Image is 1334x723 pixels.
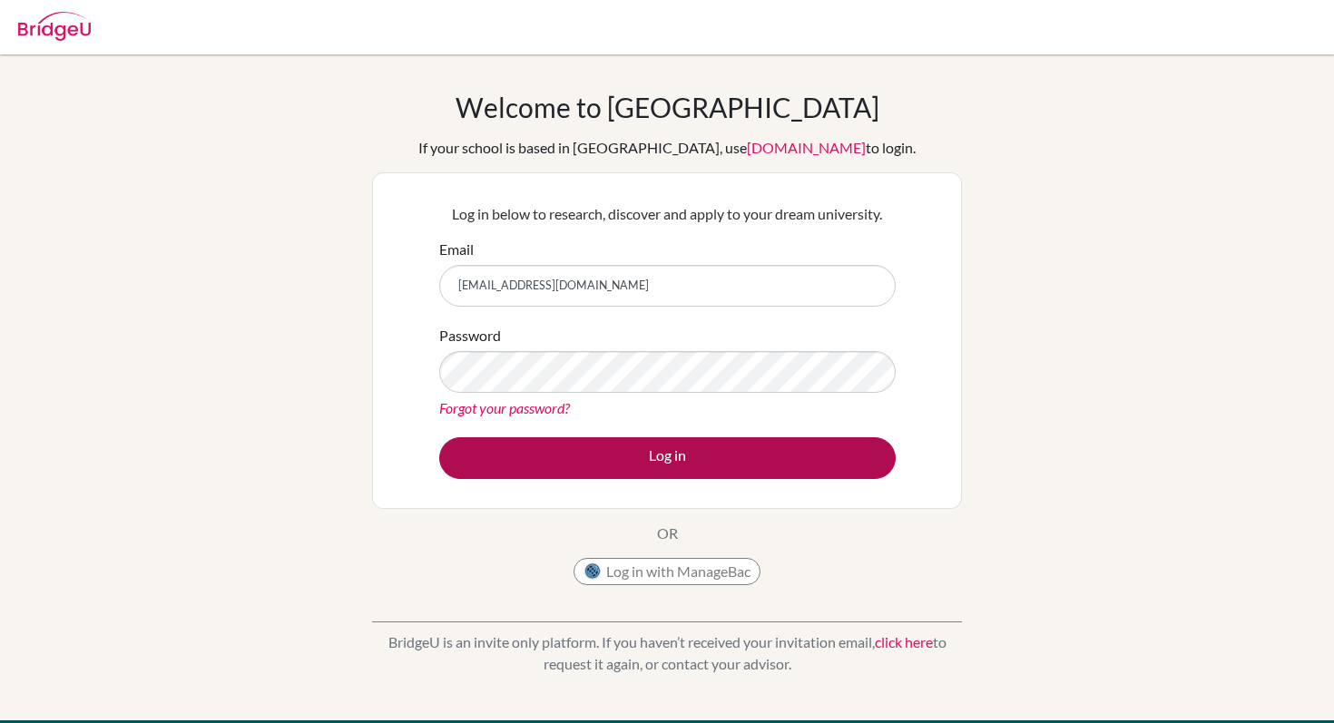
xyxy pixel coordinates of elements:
[875,633,933,650] a: click here
[439,437,896,479] button: Log in
[439,325,501,347] label: Password
[747,139,866,156] a: [DOMAIN_NAME]
[456,91,879,123] h1: Welcome to [GEOGRAPHIC_DATA]
[574,558,760,585] button: Log in with ManageBac
[439,399,570,416] a: Forgot your password?
[439,203,896,225] p: Log in below to research, discover and apply to your dream university.
[439,239,474,260] label: Email
[657,523,678,544] p: OR
[418,137,916,159] div: If your school is based in [GEOGRAPHIC_DATA], use to login.
[372,631,962,675] p: BridgeU is an invite only platform. If you haven’t received your invitation email, to request it ...
[18,12,91,41] img: Bridge-U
